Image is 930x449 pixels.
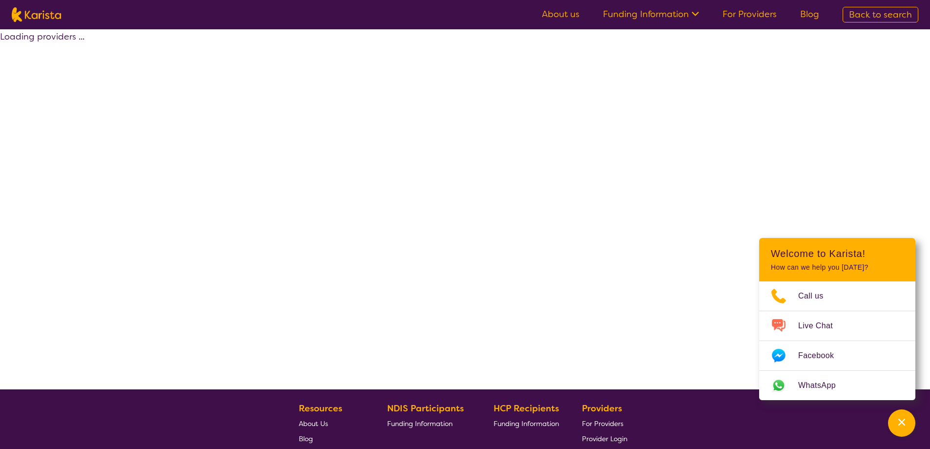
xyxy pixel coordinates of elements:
[759,281,915,400] ul: Choose channel
[299,403,342,414] b: Resources
[542,8,579,20] a: About us
[723,8,777,20] a: For Providers
[582,431,627,446] a: Provider Login
[299,431,364,446] a: Blog
[582,434,627,443] span: Provider Login
[299,416,364,431] a: About Us
[494,419,559,428] span: Funding Information
[771,248,904,259] h2: Welcome to Karista!
[798,348,846,363] span: Facebook
[798,289,835,303] span: Call us
[494,416,559,431] a: Funding Information
[582,419,623,428] span: For Providers
[494,403,559,414] b: HCP Recipients
[582,416,627,431] a: For Providers
[603,8,699,20] a: Funding Information
[759,371,915,400] a: Web link opens in a new tab.
[800,8,819,20] a: Blog
[582,403,622,414] b: Providers
[798,319,845,333] span: Live Chat
[12,7,61,22] img: Karista logo
[888,409,915,437] button: Channel Menu
[798,378,847,393] span: WhatsApp
[849,9,912,21] span: Back to search
[387,403,464,414] b: NDIS Participants
[771,263,904,272] p: How can we help you [DATE]?
[299,434,313,443] span: Blog
[843,7,918,22] a: Back to search
[387,416,471,431] a: Funding Information
[387,419,453,428] span: Funding Information
[759,238,915,400] div: Channel Menu
[299,419,328,428] span: About Us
